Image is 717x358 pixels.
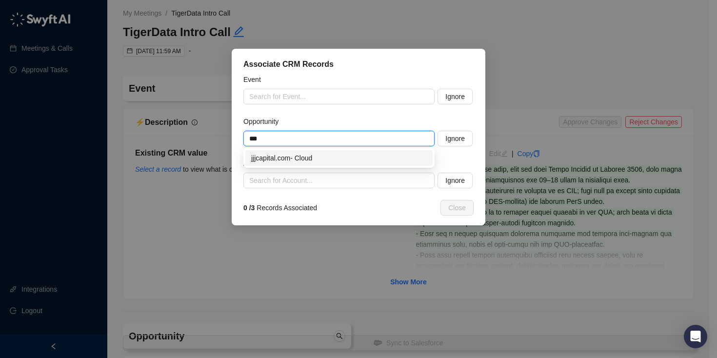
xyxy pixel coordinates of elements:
[243,74,268,85] label: Event
[445,175,465,186] span: Ignore
[243,202,317,213] span: Records Associated
[438,131,473,146] button: Ignore
[243,204,255,212] strong: 0 / 3
[245,150,433,166] div: jjjcapital.com- Cloud
[684,325,707,348] div: Open Intercom Messenger
[243,116,285,127] label: Opportunity
[438,173,473,188] button: Ignore
[440,200,474,216] button: Close
[438,89,473,104] button: Ignore
[243,59,474,70] div: Associate CRM Records
[445,91,465,102] span: Ignore
[251,153,427,163] div: jjjcapital.com- Cloud
[445,133,465,144] span: Ignore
